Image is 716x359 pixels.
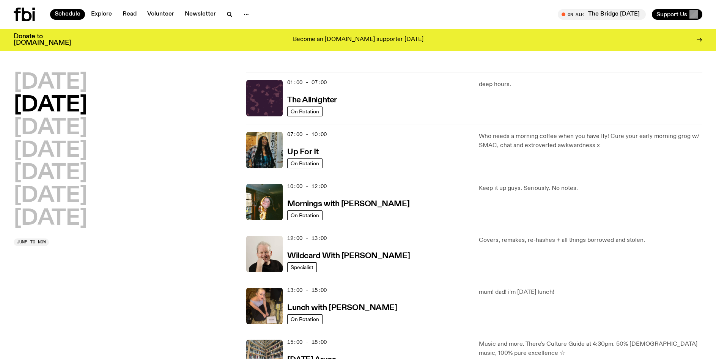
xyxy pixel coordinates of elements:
a: Mornings with [PERSON_NAME] [287,199,409,208]
span: Support Us [656,11,687,18]
h3: Mornings with [PERSON_NAME] [287,200,409,208]
button: [DATE] [14,95,87,116]
span: 15:00 - 18:00 [287,339,327,346]
span: Jump to now [17,240,46,244]
p: deep hours. [479,80,702,89]
p: Music and more. There's Culture Guide at 4:30pm. 50% [DEMOGRAPHIC_DATA] music, 100% pure excellen... [479,340,702,358]
a: Volunteer [143,9,179,20]
a: Wildcard With [PERSON_NAME] [287,251,410,260]
img: SLC lunch cover [246,288,283,324]
a: Read [118,9,141,20]
button: [DATE] [14,163,87,184]
a: The Allnighter [287,95,337,104]
a: On Rotation [287,158,323,168]
button: [DATE] [14,185,87,207]
span: 07:00 - 10:00 [287,131,327,138]
a: On Rotation [287,314,323,324]
button: [DATE] [14,140,87,161]
p: Covers, remakes, re-hashes + all things borrowed and stolen. [479,236,702,245]
span: On Rotation [291,160,319,166]
span: 12:00 - 13:00 [287,235,327,242]
a: Specialist [287,262,317,272]
p: mum! dad! i'm [DATE] lunch! [479,288,702,297]
a: Up For It [287,147,319,156]
span: 10:00 - 12:00 [287,183,327,190]
a: Schedule [50,9,85,20]
span: 01:00 - 07:00 [287,79,327,86]
p: Who needs a morning coffee when you have Ify! Cure your early morning grog w/ SMAC, chat and extr... [479,132,702,150]
a: Newsletter [180,9,220,20]
h3: Donate to [DOMAIN_NAME] [14,33,71,46]
span: On Rotation [291,212,319,218]
img: Ify - a Brown Skin girl with black braided twists, looking up to the side with her tongue stickin... [246,132,283,168]
span: 13:00 - 15:00 [287,287,327,294]
span: Specialist [291,264,313,270]
h3: The Allnighter [287,96,337,104]
button: Jump to now [14,238,49,246]
a: Explore [87,9,116,20]
h3: Up For It [287,148,319,156]
a: On Rotation [287,107,323,116]
span: On Rotation [291,316,319,322]
h3: Wildcard With [PERSON_NAME] [287,252,410,260]
h3: Lunch with [PERSON_NAME] [287,304,397,312]
img: Freya smiles coyly as she poses for the image. [246,184,283,220]
p: Keep it up guys. Seriously. No notes. [479,184,702,193]
a: On Rotation [287,210,323,220]
img: Stuart is smiling charmingly, wearing a black t-shirt against a stark white background. [246,236,283,272]
span: On Rotation [291,108,319,114]
button: Support Us [652,9,702,20]
button: On AirThe Bridge [DATE] [558,9,646,20]
a: Lunch with [PERSON_NAME] [287,303,397,312]
button: [DATE] [14,72,87,93]
button: [DATE] [14,208,87,229]
button: [DATE] [14,118,87,139]
p: Become an [DOMAIN_NAME] supporter [DATE] [293,36,423,43]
